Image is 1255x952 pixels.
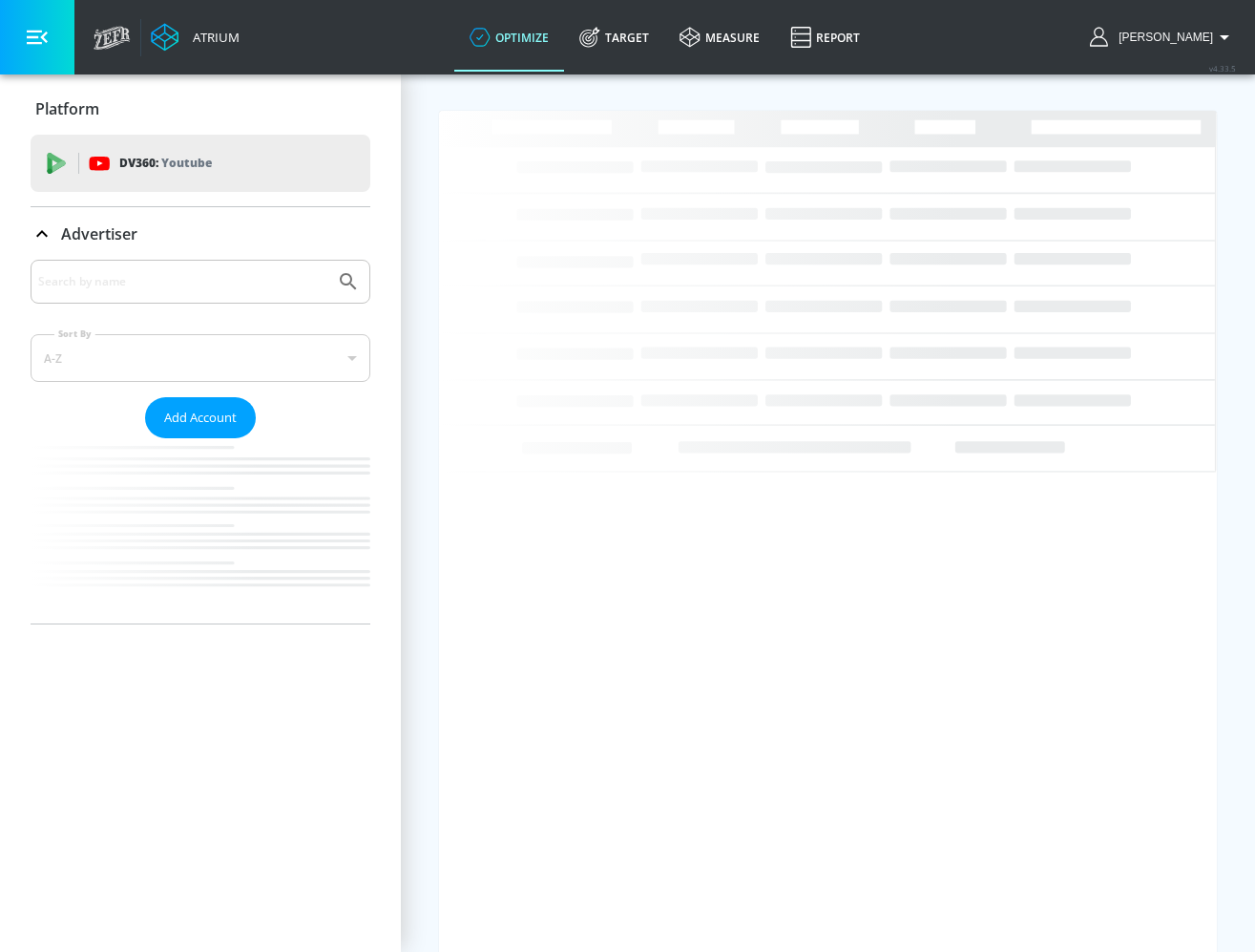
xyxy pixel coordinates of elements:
[35,98,99,119] p: Platform
[664,3,775,72] a: measure
[454,3,564,72] a: optimize
[31,334,370,382] div: A-Z
[145,397,256,438] button: Add Account
[61,223,137,244] p: Advertiser
[31,438,370,624] nav: list of Advertiser
[1209,63,1236,74] span: v 4.33.5
[38,269,327,294] input: Search by name
[164,407,237,429] span: Add Account
[185,29,240,46] div: Atrium
[54,328,95,340] label: Sort By
[119,153,212,174] p: DV360:
[31,82,370,136] div: Platform
[1111,31,1213,44] span: login as: ashley.jan@zefr.com
[161,153,212,173] p: Youtube
[775,3,875,72] a: Report
[1090,26,1236,49] button: [PERSON_NAME]
[31,207,370,261] div: Advertiser
[151,23,240,52] a: Atrium
[31,135,370,192] div: DV360: Youtube
[31,260,370,624] div: Advertiser
[564,3,664,72] a: Target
